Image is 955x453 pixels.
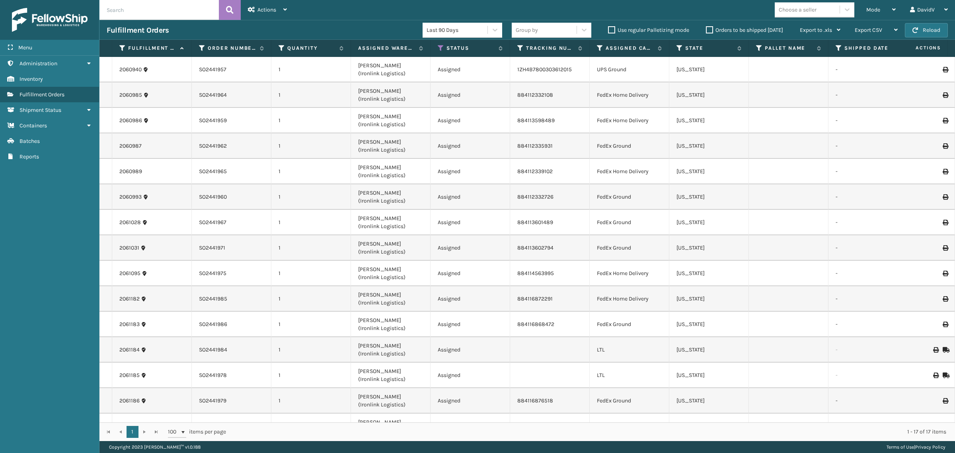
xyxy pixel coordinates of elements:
p: Copyright 2023 [PERSON_NAME]™ v 1.0.188 [109,441,201,453]
i: Print Label [943,194,947,200]
a: 884112339102 [517,168,553,175]
i: Print BOL [933,373,938,378]
td: [PERSON_NAME] (Ironlink Logistics) [351,388,431,414]
td: - [828,235,908,261]
div: 1 - 17 of 17 items [237,428,946,436]
td: SO2441967 [192,210,271,235]
td: Assigned [431,312,510,337]
td: [PERSON_NAME] (Ironlink Logistics) [351,414,431,439]
td: SO2441986 [192,312,271,337]
td: Assigned [431,159,510,184]
td: Assigned [431,388,510,414]
span: Administration [19,60,57,67]
td: [PERSON_NAME] (Ironlink Logistics) [351,286,431,312]
td: [PERSON_NAME] (Ironlink Logistics) [351,235,431,261]
i: Mark as Shipped [943,347,947,353]
td: FedEx Home Delivery [590,159,669,184]
td: [PERSON_NAME] (Ironlink Logistics) [351,261,431,286]
td: LTL [590,337,669,363]
td: [US_STATE] [669,210,749,235]
a: 2060940 [119,66,142,74]
span: Containers [19,122,47,129]
label: Fulfillment Order Id [128,45,176,52]
label: Tracking Number [526,45,574,52]
td: [US_STATE] [669,57,749,82]
a: 884113601489 [517,219,553,226]
td: Assigned [431,235,510,261]
td: Assigned [431,133,510,159]
a: 884116868472 [517,321,554,328]
i: Print Label [943,92,947,98]
i: Print Label [943,296,947,302]
label: Assigned Carrier Service [606,45,654,52]
td: SO2441959 [192,108,271,133]
a: 2060993 [119,193,142,201]
span: Actions [891,41,946,55]
td: - [828,363,908,388]
i: Print Label [943,220,947,225]
td: 1 [271,235,351,261]
label: Status [446,45,495,52]
img: logo [12,8,88,32]
td: [US_STATE] [669,337,749,363]
td: - [828,57,908,82]
td: Assigned [431,210,510,235]
td: - [828,337,908,363]
a: 2060985 [119,91,142,99]
td: [PERSON_NAME] (Ironlink Logistics) [351,82,431,108]
span: Actions [257,6,276,13]
td: [US_STATE] [669,235,749,261]
td: [PERSON_NAME] (Ironlink Logistics) [351,363,431,388]
td: FedEx Ground [590,235,669,261]
td: 1 [271,108,351,133]
label: Assigned Warehouse [358,45,415,52]
span: Export to .xls [800,27,832,33]
span: Reports [19,153,39,160]
td: - [828,108,908,133]
td: [US_STATE] [669,184,749,210]
td: [PERSON_NAME] (Ironlink Logistics) [351,108,431,133]
td: [US_STATE] [669,261,749,286]
td: SO2441962 [192,133,271,159]
span: 100 [168,428,180,436]
td: 1 [271,363,351,388]
a: 1 [127,426,138,438]
i: Print Label [943,322,947,327]
td: Assigned [431,261,510,286]
td: SO2441979 [192,414,271,439]
td: - [828,312,908,337]
td: [PERSON_NAME] (Ironlink Logistics) [351,337,431,363]
a: 884113598489 [517,117,555,124]
i: Print Label [943,245,947,251]
td: [US_STATE] [669,286,749,312]
span: Mode [866,6,880,13]
a: Terms of Use [887,444,914,450]
a: 884116872291 [517,295,553,302]
a: 884114563995 [517,270,554,277]
td: 1 [271,286,351,312]
td: FedEx Ground [590,133,669,159]
label: Use regular Palletizing mode [608,27,689,33]
span: Batches [19,138,40,144]
td: 1 [271,184,351,210]
div: Choose a seller [779,6,817,14]
i: Print Label [943,169,947,174]
label: Order Number [208,45,256,52]
td: FedEx Ground [590,312,669,337]
span: Menu [18,44,32,51]
td: [US_STATE] [669,108,749,133]
td: 1 [271,57,351,82]
a: 884112332726 [517,193,554,200]
td: - [828,184,908,210]
i: Mark as Shipped [943,373,947,378]
label: Pallet Name [765,45,813,52]
label: Shipped Date [844,45,893,52]
a: 884112335931 [517,143,553,149]
span: Inventory [19,76,43,82]
a: 2061031 [119,244,139,252]
td: [PERSON_NAME] (Ironlink Logistics) [351,210,431,235]
td: Assigned [431,57,510,82]
a: 2060989 [119,168,142,176]
td: 1 [271,133,351,159]
div: Last 90 Days [427,26,488,34]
